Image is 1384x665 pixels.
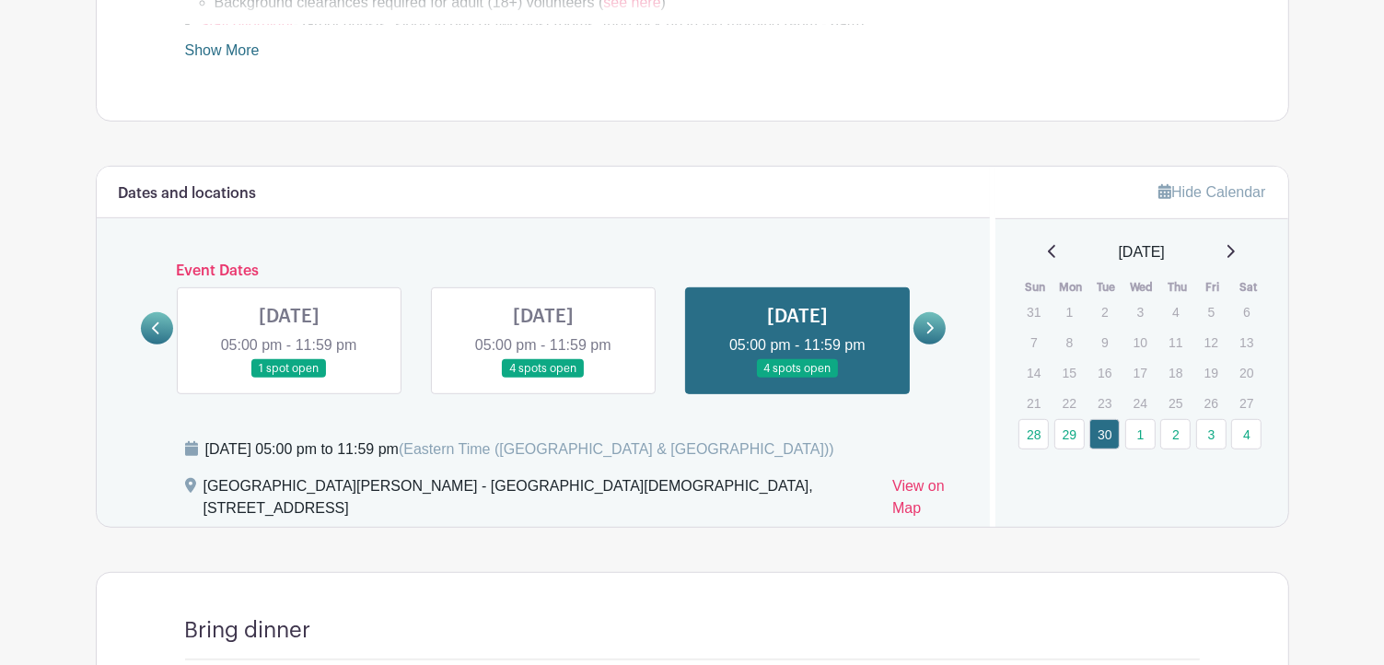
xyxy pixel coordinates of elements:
p: 14 [1018,358,1049,387]
p: 17 [1125,358,1156,387]
p: 27 [1231,389,1262,417]
p: 21 [1018,389,1049,417]
p: 12 [1196,328,1227,356]
p: 13 [1231,328,1262,356]
li: - Greet guests, sleep in one of two host rooms, then lock up in the morning (8pm - 6am) [200,14,1200,58]
h6: Dates and locations [119,185,257,203]
a: Show More [185,42,260,65]
div: [DATE] 05:00 pm to 11:59 pm [205,438,834,461]
span: (Eastern Time ([GEOGRAPHIC_DATA] & [GEOGRAPHIC_DATA])) [399,441,834,457]
a: View on Map [892,475,968,527]
th: Sat [1230,278,1266,297]
p: 2 [1089,297,1120,326]
th: Tue [1088,278,1124,297]
p: 16 [1089,358,1120,387]
p: 15 [1054,358,1085,387]
p: 22 [1054,389,1085,417]
a: 28 [1018,419,1049,449]
p: 11 [1160,328,1191,356]
p: 24 [1125,389,1156,417]
p: 9 [1089,328,1120,356]
p: 31 [1018,297,1049,326]
p: 5 [1196,297,1227,326]
a: 29 [1054,419,1085,449]
a: 3 [1196,419,1227,449]
h4: Bring dinner [185,617,311,644]
p: 6 [1231,297,1262,326]
span: [DATE] [1119,241,1165,263]
p: 19 [1196,358,1227,387]
a: 1 [1125,419,1156,449]
th: Wed [1124,278,1160,297]
p: 26 [1196,389,1227,417]
p: 25 [1160,389,1191,417]
p: 18 [1160,358,1191,387]
h6: Event Dates [173,262,914,280]
a: Stay overnight [200,17,294,32]
p: 20 [1231,358,1262,387]
th: Fri [1195,278,1231,297]
p: 10 [1125,328,1156,356]
a: 2 [1160,419,1191,449]
div: [GEOGRAPHIC_DATA][PERSON_NAME] - [GEOGRAPHIC_DATA][DEMOGRAPHIC_DATA], [STREET_ADDRESS] [204,475,878,527]
p: 1 [1054,297,1085,326]
th: Thu [1159,278,1195,297]
th: Mon [1053,278,1089,297]
p: 4 [1160,297,1191,326]
a: 4 [1231,419,1262,449]
a: Hide Calendar [1158,184,1265,200]
p: 8 [1054,328,1085,356]
a: 30 [1089,419,1120,449]
p: 7 [1018,328,1049,356]
p: 3 [1125,297,1156,326]
th: Sun [1018,278,1053,297]
p: 23 [1089,389,1120,417]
